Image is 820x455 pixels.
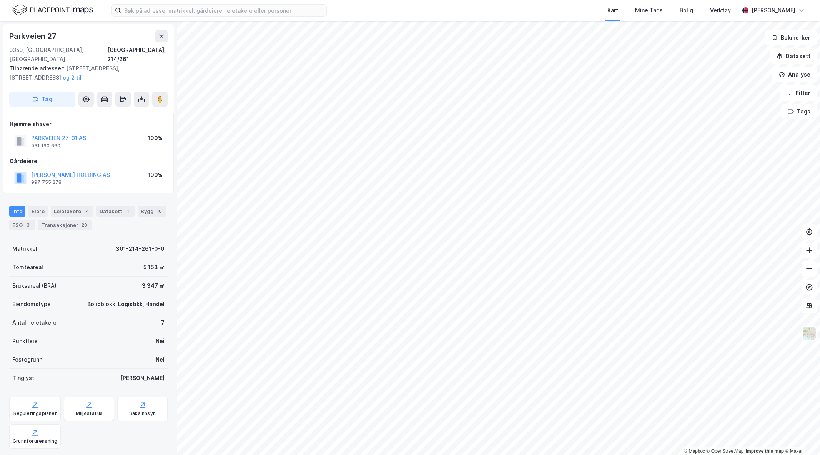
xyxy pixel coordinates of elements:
div: Tinglyst [12,373,34,383]
button: Analyse [772,67,817,82]
div: 100% [148,133,163,143]
div: Kart [607,6,618,15]
div: ESG [9,220,35,230]
div: Nei [156,337,165,346]
div: 100% [148,170,163,180]
div: 7 [83,207,90,215]
div: Reguleringsplaner [13,410,57,417]
div: 7 [161,318,165,327]
div: 5 153 ㎡ [143,263,165,272]
div: 0350, [GEOGRAPHIC_DATA], [GEOGRAPHIC_DATA] [9,45,107,64]
div: Parkveien 27 [9,30,58,42]
div: Hjemmelshaver [10,120,167,129]
a: OpenStreetMap [707,448,744,454]
div: 997 755 278 [31,179,62,185]
a: Mapbox [684,448,705,454]
div: [STREET_ADDRESS], [STREET_ADDRESS] [9,64,161,82]
div: Transaksjoner [38,220,92,230]
div: Leietakere [51,206,93,217]
div: Festegrunn [12,355,42,364]
iframe: Chat Widget [782,418,820,455]
div: Saksinnsyn [129,410,156,417]
div: Eiere [28,206,48,217]
div: [PERSON_NAME] [752,6,795,15]
div: Bruksareal (BRA) [12,281,57,290]
div: Kontrollprogram for chat [782,418,820,455]
div: Antall leietakere [12,318,57,327]
div: Mine Tags [635,6,663,15]
button: Tag [9,92,75,107]
div: [PERSON_NAME] [120,373,165,383]
div: Bygg [138,206,166,217]
button: Tags [781,104,817,119]
div: 10 [155,207,163,215]
div: [GEOGRAPHIC_DATA], 214/261 [107,45,168,64]
div: Tomteareal [12,263,43,272]
div: Datasett [96,206,135,217]
div: Boligblokk, Logistikk, Handel [87,300,165,309]
div: 3 347 ㎡ [142,281,165,290]
div: 301-214-261-0-0 [116,244,165,253]
button: Filter [780,85,817,101]
div: Verktøy [710,6,731,15]
input: Søk på adresse, matrikkel, gårdeiere, leietakere eller personer [121,5,326,16]
div: 1 [124,207,131,215]
img: logo.f888ab2527a4732fd821a326f86c7f29.svg [12,3,93,17]
div: Matrikkel [12,244,37,253]
img: Z [802,326,817,341]
button: Datasett [770,48,817,64]
span: Tilhørende adresser: [9,65,66,72]
div: Punktleie [12,337,38,346]
div: Miljøstatus [76,410,103,417]
button: Bokmerker [765,30,817,45]
div: 20 [80,221,89,229]
div: 3 [24,221,32,229]
div: Grunnforurensning [13,438,57,444]
div: Nei [156,355,165,364]
div: Eiendomstype [12,300,51,309]
div: 931 190 660 [31,143,60,149]
div: Info [9,206,25,217]
a: Improve this map [746,448,784,454]
div: Gårdeiere [10,157,167,166]
div: Bolig [680,6,693,15]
